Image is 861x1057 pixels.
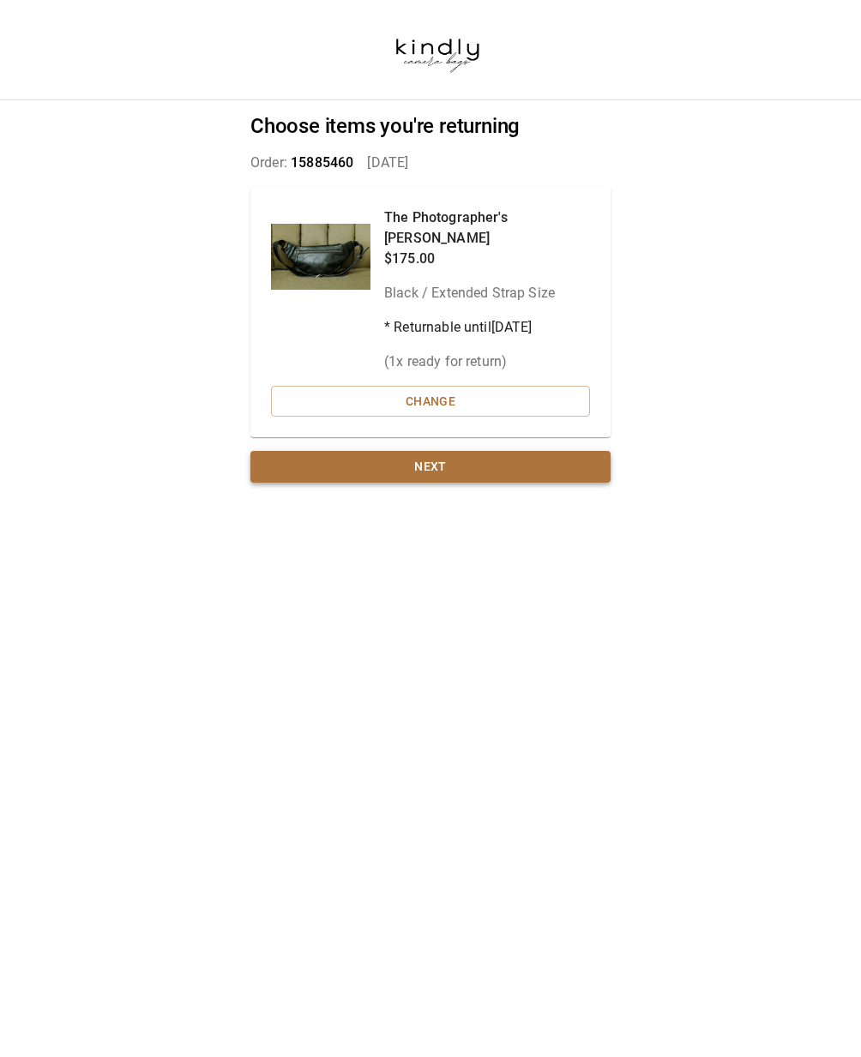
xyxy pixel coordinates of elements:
p: Black / Extended Strap Size [384,283,590,303]
p: ( 1 x ready for return) [384,351,590,372]
button: Change [271,386,590,417]
button: Next [250,451,611,483]
p: The Photographer's [PERSON_NAME] [384,207,590,249]
p: * Returnable until [DATE] [384,317,590,338]
h2: Choose items you're returning [250,114,611,139]
img: kindlycamerabags.myshopify.com-b37650f6-6cf4-42a0-a808-989f93ebecdf [371,13,503,87]
p: Order: [DATE] [250,153,611,173]
p: $175.00 [384,249,590,269]
span: 15885460 [291,154,353,171]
